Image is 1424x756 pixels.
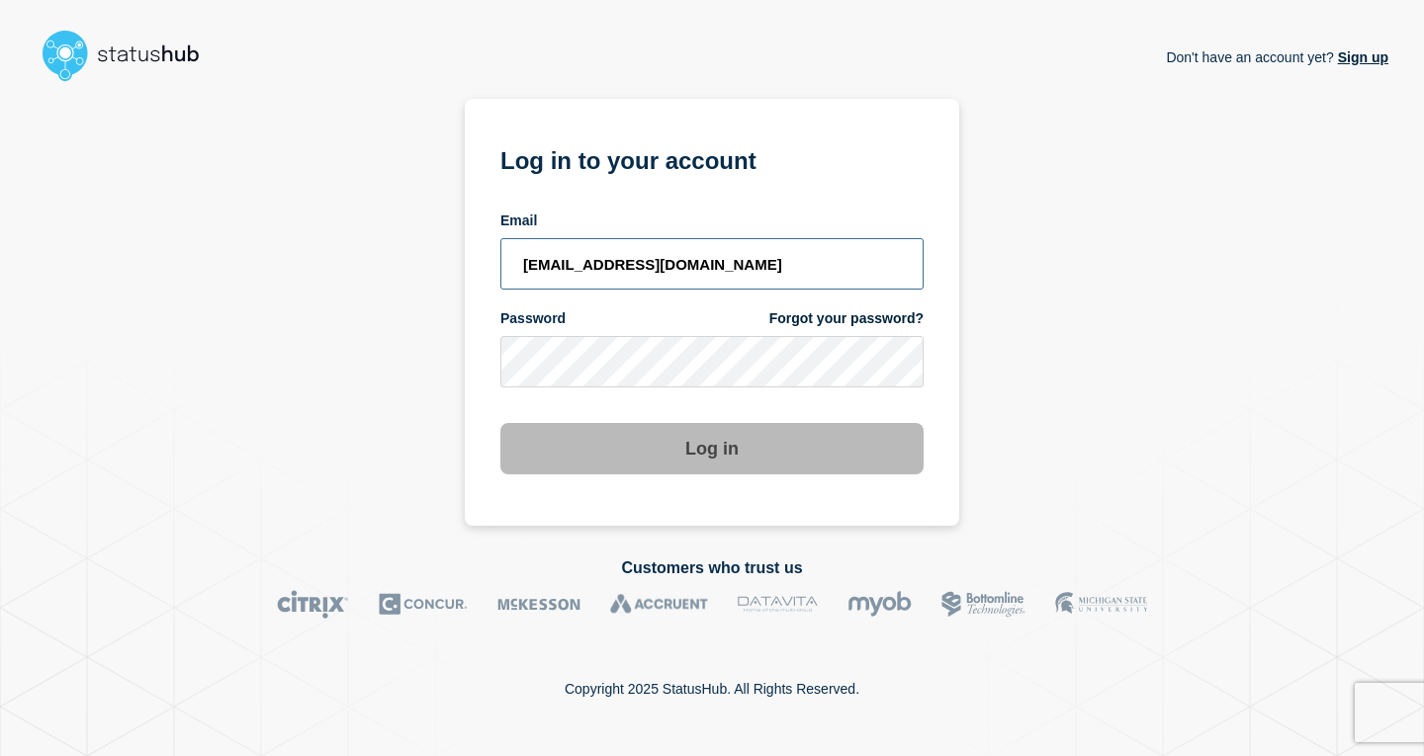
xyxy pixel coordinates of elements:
button: Log in [500,423,924,474]
a: Sign up [1334,49,1388,65]
img: MSU logo [1055,590,1147,619]
img: Concur logo [379,590,468,619]
span: Password [500,309,566,328]
img: StatusHub logo [36,24,223,87]
img: DataVita logo [738,590,818,619]
a: Forgot your password? [769,309,924,328]
img: myob logo [847,590,912,619]
input: password input [500,336,924,387]
p: Copyright 2025 StatusHub. All Rights Reserved. [565,681,859,697]
img: Bottomline logo [941,590,1025,619]
h1: Log in to your account [500,140,924,177]
input: email input [500,238,924,290]
img: Accruent logo [610,590,708,619]
span: Email [500,211,537,230]
p: Don't have an account yet? [1166,34,1388,81]
img: Citrix logo [277,590,349,619]
h2: Customers who trust us [36,559,1388,577]
img: McKesson logo [497,590,580,619]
